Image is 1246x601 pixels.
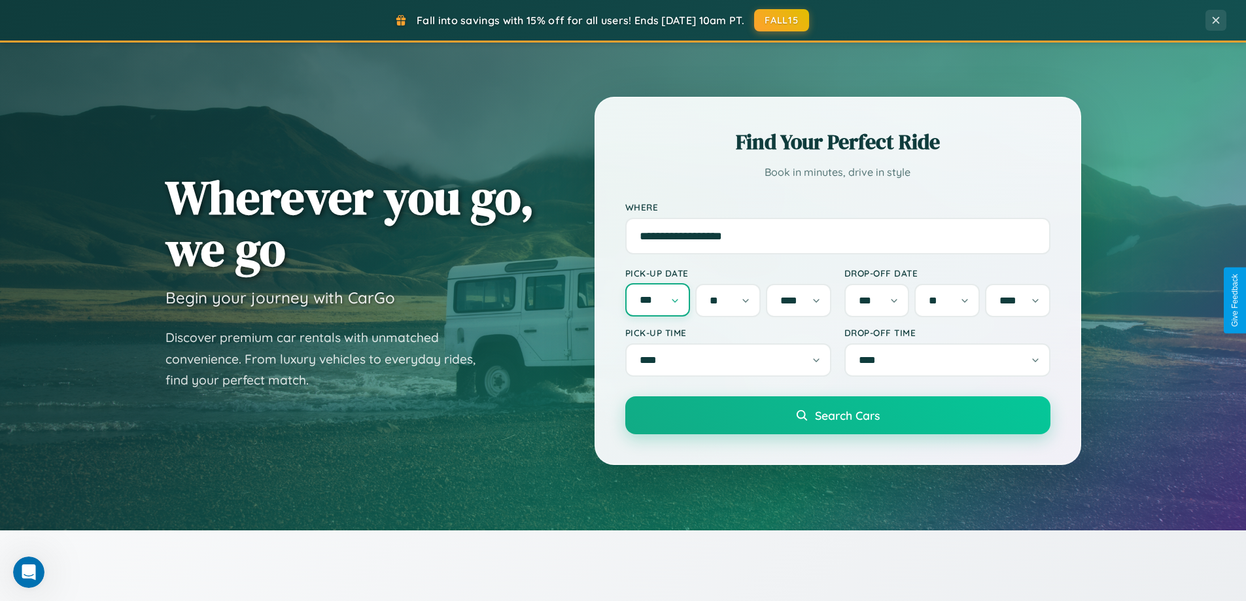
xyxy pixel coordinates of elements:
[165,327,493,391] p: Discover premium car rentals with unmatched convenience. From luxury vehicles to everyday rides, ...
[165,288,395,307] h3: Begin your journey with CarGo
[625,163,1050,182] p: Book in minutes, drive in style
[754,9,809,31] button: FALL15
[625,327,831,338] label: Pick-up Time
[815,408,880,422] span: Search Cars
[625,201,1050,213] label: Where
[625,267,831,279] label: Pick-up Date
[625,128,1050,156] h2: Find Your Perfect Ride
[844,267,1050,279] label: Drop-off Date
[625,396,1050,434] button: Search Cars
[1230,274,1239,327] div: Give Feedback
[13,557,44,588] iframe: Intercom live chat
[165,171,534,275] h1: Wherever you go, we go
[417,14,744,27] span: Fall into savings with 15% off for all users! Ends [DATE] 10am PT.
[844,327,1050,338] label: Drop-off Time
